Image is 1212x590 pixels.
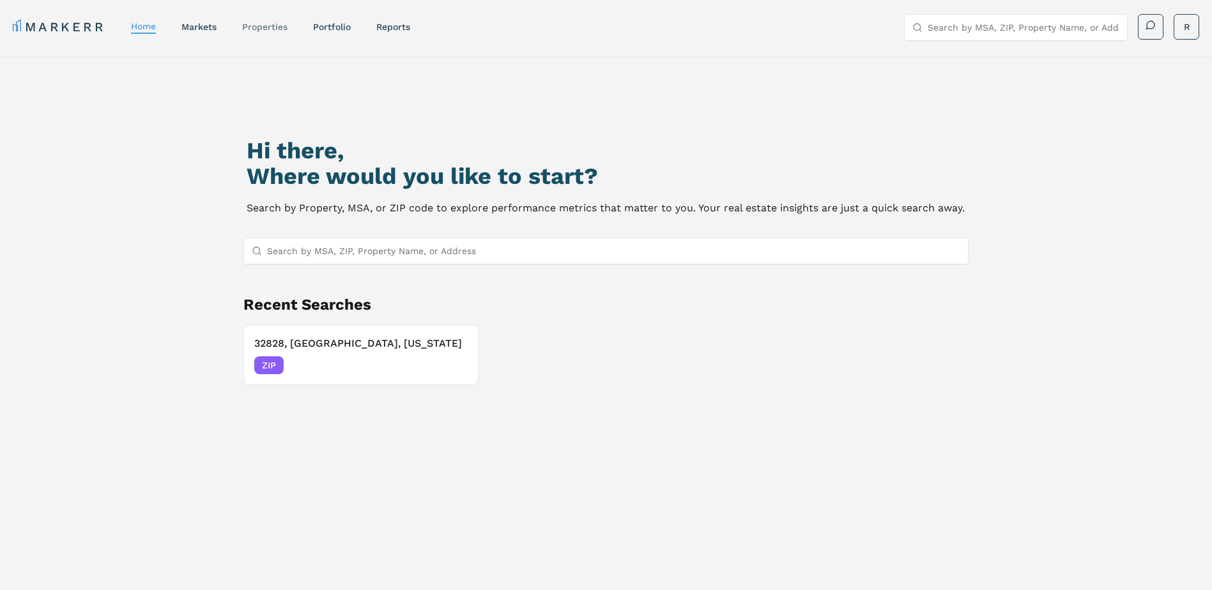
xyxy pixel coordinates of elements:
input: Search by MSA, ZIP, Property Name, or Address [267,238,961,264]
p: Search by Property, MSA, or ZIP code to explore performance metrics that matter to you. Your real... [247,199,965,217]
a: reports [376,22,410,32]
button: 32828, [GEOGRAPHIC_DATA], [US_STATE]ZIP[DATE] [243,325,479,385]
input: Search by MSA, ZIP, Property Name, or Address [928,15,1119,40]
h3: 32828, [GEOGRAPHIC_DATA], [US_STATE] [254,336,468,351]
span: R [1184,20,1190,33]
button: R [1174,14,1199,40]
h2: Where would you like to start? [247,163,965,189]
h2: Recent Searches [243,294,969,315]
a: Portfolio [313,22,351,32]
a: home [131,21,156,31]
a: MARKERR [13,18,105,36]
span: ZIP [254,356,284,374]
a: markets [181,22,217,32]
a: properties [242,22,288,32]
span: [DATE] [439,359,468,372]
h1: Hi there, [247,138,965,163]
